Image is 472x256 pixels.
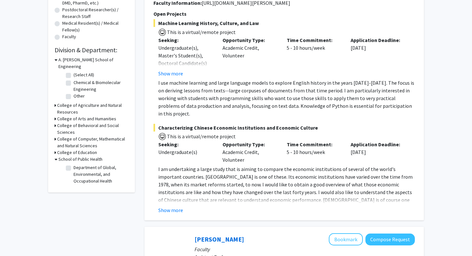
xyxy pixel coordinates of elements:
[158,165,415,211] p: I am undertaking a large study that is aiming to compare the economic institutions of several of ...
[158,148,213,156] div: Undergraduate(s)
[74,93,85,99] label: Other
[62,20,128,33] label: Medical Resident(s) / Medical Fellow(s)
[351,36,405,44] p: Application Deadline:
[365,234,415,245] button: Compose Request to Leah Dodson
[74,72,94,78] label: (Select All)
[351,141,405,148] p: Application Deadline:
[158,36,213,44] p: Seeking:
[287,141,341,148] p: Time Commitment:
[218,141,282,164] div: Academic Credit, Volunteer
[158,70,183,77] button: Show more
[153,10,415,18] p: Open Projects
[62,6,128,20] label: Postdoctoral Researcher(s) / Research Staff
[55,46,128,54] h2: Division & Department:
[282,141,346,164] div: 5 - 10 hours/week
[57,102,128,115] h3: College of Agriculture and Natural Resources
[287,36,341,44] p: Time Commitment:
[158,79,415,117] p: I use machine learning and large language models to explore English history in the years [DATE]-[...
[195,235,244,243] a: [PERSON_NAME]
[166,29,236,35] span: This is a virtual/remote project
[158,44,213,82] div: Undergraduate(s), Master's Student(s), Doctoral Candidate(s) (PhD, MD, DMD, PharmD, etc.)
[166,133,236,140] span: This is a virtual/remote project
[329,233,363,245] button: Add Leah Dodson to Bookmarks
[158,206,183,214] button: Show more
[74,164,127,184] label: Department of Global, Environmental, and Occupational Health
[223,141,277,148] p: Opportunity Type:
[346,141,410,164] div: [DATE]
[62,33,76,40] label: Faculty
[346,36,410,77] div: [DATE]
[158,141,213,148] p: Seeking:
[57,149,97,156] h3: College of Education
[58,56,128,70] h3: A. [PERSON_NAME] School of Engineering
[153,19,415,27] span: Machine Learning History, Culture, and Law
[57,115,116,122] h3: College of Arts and Humanities
[5,227,27,251] iframe: Chat
[74,79,127,93] label: Chemical & Biomolecular Engineering
[153,124,415,132] span: Characterizing Chinese Economic Institutions and Economic Culture
[223,36,277,44] p: Opportunity Type:
[195,245,415,253] p: Faculty
[282,36,346,77] div: 5 - 10 hours/week
[218,36,282,77] div: Academic Credit, Volunteer
[57,136,128,149] h3: College of Computer, Mathematical and Natural Sciences
[57,122,128,136] h3: College of Behavioral and Social Sciences
[58,156,102,163] h3: School of Public Health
